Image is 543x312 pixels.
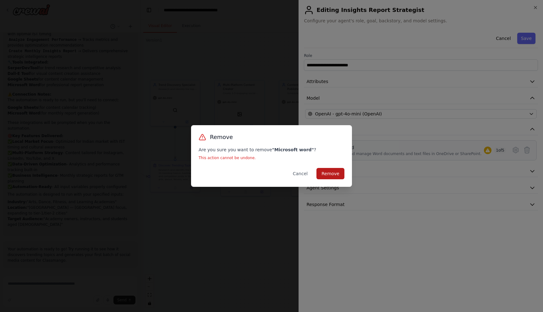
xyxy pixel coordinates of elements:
button: Remove [316,168,344,179]
strong: " Microsoft word " [272,147,314,152]
p: Are you sure you want to remove ? [199,147,344,153]
button: Cancel [288,168,313,179]
p: This action cannot be undone. [199,155,344,160]
h3: Remove [210,133,233,142]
